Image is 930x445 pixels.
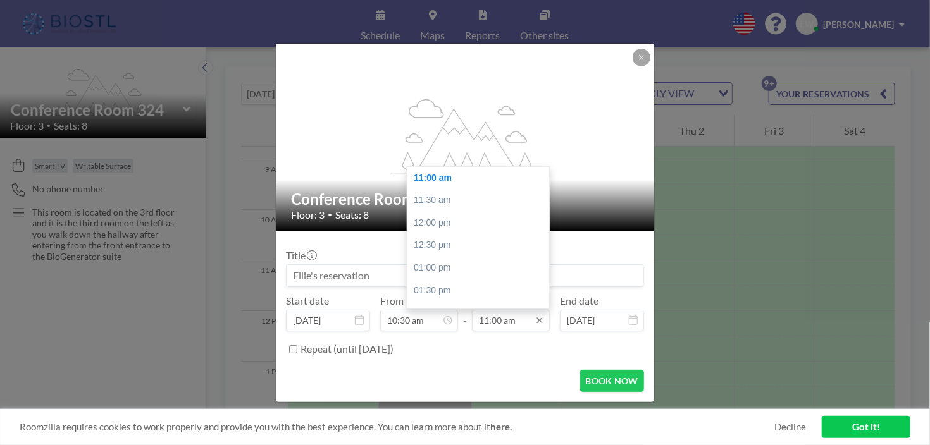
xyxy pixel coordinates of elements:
label: End date [560,295,598,307]
a: Decline [774,421,806,433]
label: Repeat (until [DATE]) [301,343,394,355]
label: Title [286,249,316,262]
button: BOOK NOW [580,370,644,392]
a: Got it! [822,416,910,438]
input: Ellie's reservation [287,265,643,286]
div: 11:00 am [407,167,555,190]
label: Start date [286,295,329,307]
div: 12:00 pm [407,212,555,235]
span: Seats: 8 [335,209,369,221]
div: 02:00 pm [407,302,555,324]
span: Roomzilla requires cookies to work properly and provide you with the best experience. You can lea... [20,421,774,433]
div: 11:30 am [407,189,555,212]
span: Floor: 3 [291,209,325,221]
span: - [463,299,467,327]
div: 12:30 pm [407,234,555,257]
div: 01:00 pm [407,257,555,279]
div: 01:30 pm [407,279,555,302]
label: From [380,295,404,307]
span: • [328,210,332,219]
a: here. [490,421,512,432]
h2: Conference Room 324 [291,190,640,209]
